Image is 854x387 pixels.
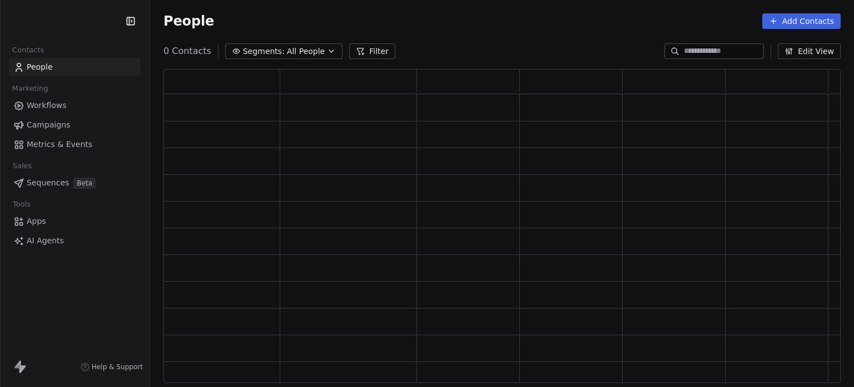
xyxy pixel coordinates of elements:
[9,58,141,76] a: People
[8,196,35,213] span: Tools
[7,80,53,97] span: Marketing
[27,100,67,111] span: Workflows
[8,158,37,174] span: Sales
[778,43,841,59] button: Edit View
[73,178,96,189] span: Beta
[9,232,141,250] a: AI Agents
[287,46,325,57] span: All People
[163,45,211,58] span: 0 Contacts
[9,135,141,154] a: Metrics & Events
[27,61,53,73] span: People
[9,212,141,231] a: Apps
[9,174,141,192] a: SequencesBeta
[27,139,92,150] span: Metrics & Events
[9,96,141,115] a: Workflows
[163,13,214,30] span: People
[762,13,841,29] button: Add Contacts
[9,116,141,134] a: Campaigns
[27,119,70,131] span: Campaigns
[81,362,143,371] a: Help & Support
[349,43,395,59] button: Filter
[7,42,49,58] span: Contacts
[27,215,46,227] span: Apps
[27,235,64,247] span: AI Agents
[27,177,69,189] span: Sequences
[92,362,143,371] span: Help & Support
[243,46,285,57] span: Segments:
